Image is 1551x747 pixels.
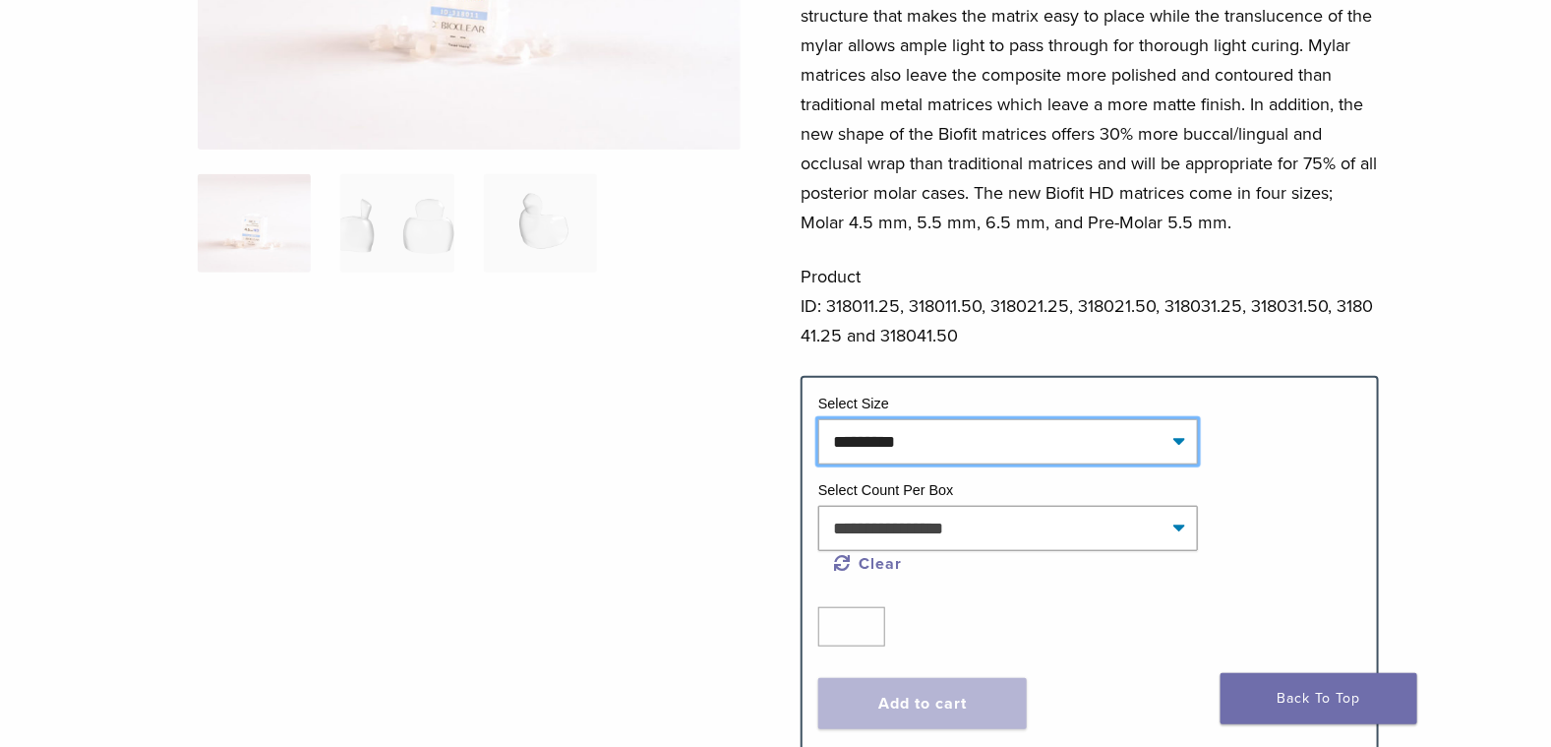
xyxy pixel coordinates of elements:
[818,482,954,498] label: Select Count Per Box
[818,396,889,411] label: Select Size
[818,678,1027,729] button: Add to cart
[834,554,903,574] a: Clear
[198,174,311,273] img: Posterior-Biofit-HD-Series-Matrices-324x324.jpg
[484,174,597,273] img: Biofit HD Series - Image 3
[1221,673,1417,724] a: Back To Top
[340,174,453,273] img: Biofit HD Series - Image 2
[801,262,1379,350] p: Product ID: 318011.25, 318011.50, 318021.25, 318021.50, 318031.25, 318031.50, 318041.25 and 31804...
